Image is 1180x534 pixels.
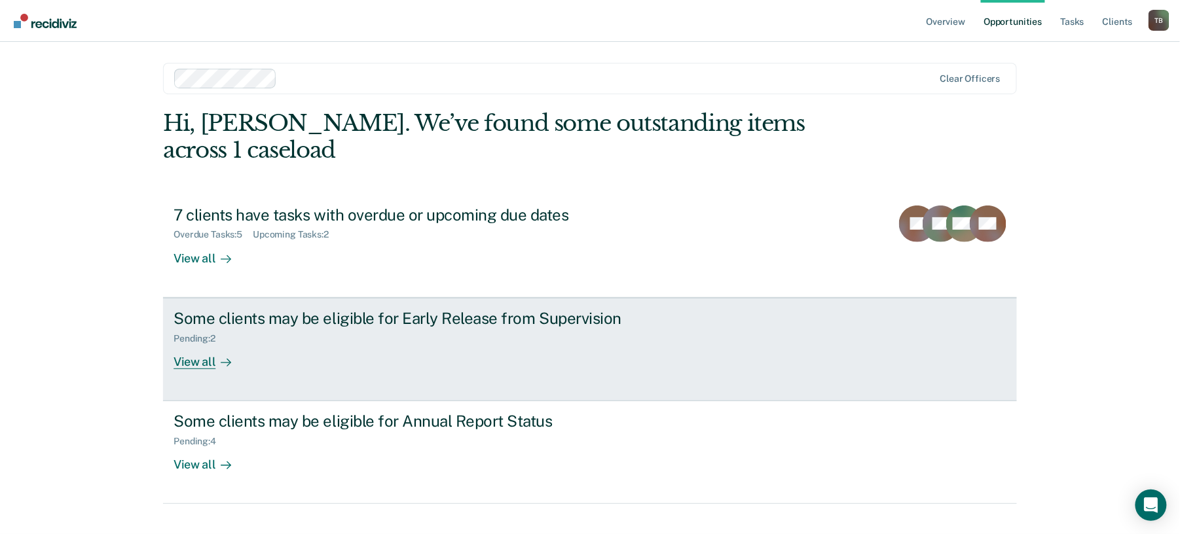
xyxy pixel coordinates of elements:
div: T B [1149,10,1170,31]
div: View all [174,447,247,472]
a: Some clients may be eligible for Early Release from SupervisionPending:2View all [163,298,1017,401]
img: Recidiviz [14,14,77,28]
div: 7 clients have tasks with overdue or upcoming due dates [174,205,633,224]
div: Overdue Tasks : 5 [174,229,253,240]
div: Open Intercom Messenger [1135,489,1167,521]
div: Some clients may be eligible for Annual Report Status [174,412,633,431]
div: View all [174,344,247,369]
div: Pending : 4 [174,436,227,447]
div: View all [174,240,247,266]
div: Clear officers [940,73,1001,84]
div: Some clients may be eligible for Early Release from Supervision [174,309,633,328]
a: Some clients may be eligible for Annual Report StatusPending:4View all [163,401,1017,504]
a: 7 clients have tasks with overdue or upcoming due datesOverdue Tasks:5Upcoming Tasks:2View all [163,195,1017,298]
div: Pending : 2 [174,333,226,344]
div: Hi, [PERSON_NAME]. We’ve found some outstanding items across 1 caseload [163,110,846,164]
button: Profile dropdown button [1149,10,1170,31]
div: Upcoming Tasks : 2 [253,229,339,240]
